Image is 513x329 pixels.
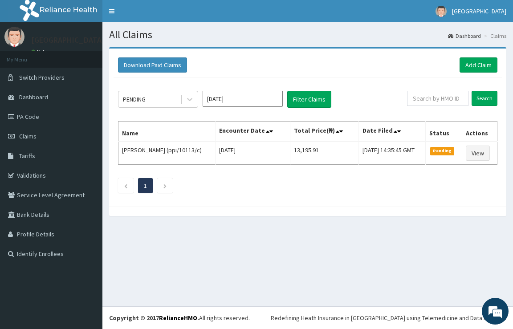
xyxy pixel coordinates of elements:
a: View [466,146,490,161]
input: Select Month and Year [203,91,283,107]
th: Actions [462,122,497,142]
th: Date Filed [359,122,425,142]
a: Add Claim [460,57,497,73]
h1: All Claims [109,29,506,41]
td: [DATE] [216,142,290,165]
td: [DATE] 14:35:45 GMT [359,142,425,165]
span: Dashboard [19,93,48,101]
th: Status [425,122,462,142]
span: [GEOGRAPHIC_DATA] [452,7,506,15]
th: Name [118,122,216,142]
span: Tariffs [19,152,35,160]
footer: All rights reserved. [102,306,513,329]
a: Page 1 is your current page [144,182,147,190]
input: Search by HMO ID [407,91,468,106]
a: Online [31,49,53,55]
td: [PERSON_NAME] (ppi/10113/c) [118,142,216,165]
div: PENDING [123,95,146,104]
div: Redefining Heath Insurance in [GEOGRAPHIC_DATA] using Telemedicine and Data Science! [271,313,506,322]
a: Dashboard [448,32,481,40]
button: Download Paid Claims [118,57,187,73]
strong: Copyright © 2017 . [109,314,199,322]
a: Next page [163,182,167,190]
a: Previous page [124,182,128,190]
span: Pending [430,147,455,155]
p: [GEOGRAPHIC_DATA] [31,36,105,44]
li: Claims [482,32,506,40]
th: Encounter Date [216,122,290,142]
input: Search [472,91,497,106]
img: User Image [436,6,447,17]
td: 13,195.91 [290,142,359,165]
span: Switch Providers [19,73,65,81]
a: RelianceHMO [159,314,197,322]
img: User Image [4,27,24,47]
button: Filter Claims [287,91,331,108]
th: Total Price(₦) [290,122,359,142]
span: Claims [19,132,37,140]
